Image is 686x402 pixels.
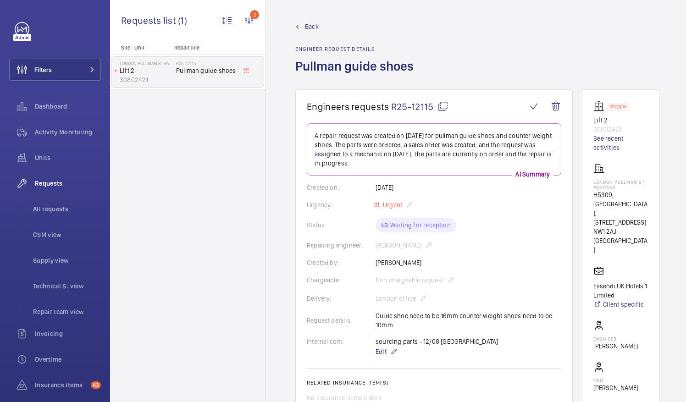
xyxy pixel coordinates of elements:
[593,125,648,134] p: 30802421
[33,230,101,239] span: CSM view
[593,116,648,125] p: Lift 2
[305,22,319,31] span: Back
[593,336,638,341] p: Engineer
[120,66,172,75] p: Lift 2
[593,101,608,112] img: elevator.svg
[35,179,101,188] span: Requests
[35,153,101,162] span: Units
[593,134,648,152] a: See recent activities
[91,381,101,389] span: 43
[593,190,648,227] p: H5309, [GEOGRAPHIC_DATA], [STREET_ADDRESS]
[315,131,553,168] p: A repair request was created on [DATE] for pullman guide shoes and counter weight shoes. The part...
[35,102,101,111] span: Dashboard
[35,355,101,364] span: Overtime
[33,307,101,316] span: Repair team view
[120,61,172,66] p: LONDON PULLMAN ST PANCRAS
[176,66,237,75] span: Pullman guide shoes
[593,383,638,392] p: [PERSON_NAME]
[610,105,628,108] p: Stopped
[121,15,178,26] span: Requests list
[295,46,419,52] h2: Engineer request details
[307,380,561,386] h2: Related insurance item(s)
[391,101,448,112] span: R25-12115
[35,127,101,137] span: Activity Monitoring
[593,300,648,309] a: Client specific
[120,75,172,84] p: 30802421
[33,204,101,214] span: All requests
[9,59,101,81] button: Filters
[176,61,237,66] h2: R25-12115
[110,44,171,51] p: Site - Unit
[593,281,648,300] p: Essendi UK Hotels 1 Limited
[33,256,101,265] span: Supply view
[307,101,389,112] span: Engineers requests
[35,329,101,338] span: Invoicing
[35,380,87,390] span: Insurance items
[33,281,101,291] span: Technical S. view
[593,227,648,254] p: NW1 2AJ [GEOGRAPHIC_DATA]
[174,44,235,51] p: Repair title
[593,179,648,190] p: LONDON PULLMAN ST PANCRAS
[593,378,638,383] p: CSM
[512,170,553,179] p: AI Summary
[376,347,387,356] span: Edit
[34,65,52,74] span: Filters
[295,58,419,89] h1: Pullman guide shoes
[593,341,638,351] p: [PERSON_NAME]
